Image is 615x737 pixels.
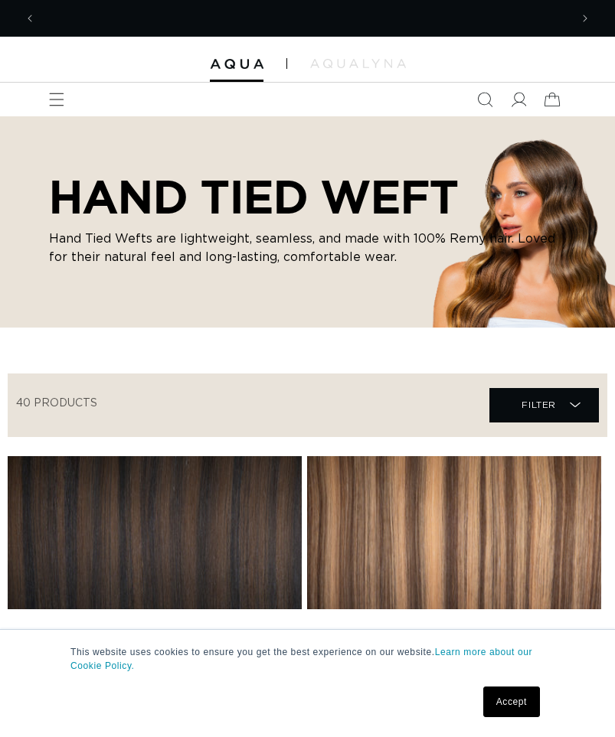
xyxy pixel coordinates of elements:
summary: Search [468,83,502,116]
img: Aqua Hair Extensions [210,59,263,70]
p: This website uses cookies to ensure you get the best experience on our website. [70,645,545,673]
span: Filter [522,390,556,419]
h2: HAND TIED WEFT [49,170,565,223]
summary: Filter [489,388,599,422]
span: 40 products [16,398,97,409]
button: Previous announcement [13,2,47,35]
summary: Menu [40,83,74,116]
img: aqualyna.com [310,59,406,68]
a: Accept [483,686,540,717]
p: Hand Tied Wefts are lightweight, seamless, and made with 100% Remy hair. Loved for their natural ... [49,230,565,266]
a: 1B/4 Duo Tone Hand Tied Weft [8,628,302,664]
a: 4/12 Duo Tone Hand Tied Weft [307,628,601,664]
button: Next announcement [568,2,602,35]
